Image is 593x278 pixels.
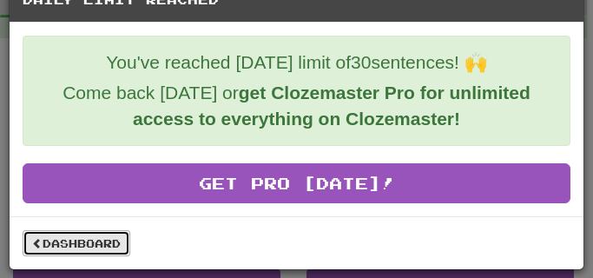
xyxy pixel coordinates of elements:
a: Dashboard [23,230,130,256]
p: You've reached [DATE] limit of 30 sentences! 🙌 [36,50,557,76]
strong: get Clozemaster Pro for unlimited access to everything on Clozemaster! [133,83,530,129]
p: Come back [DATE] or [36,80,557,132]
a: Get Pro [DATE]! [23,163,570,203]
